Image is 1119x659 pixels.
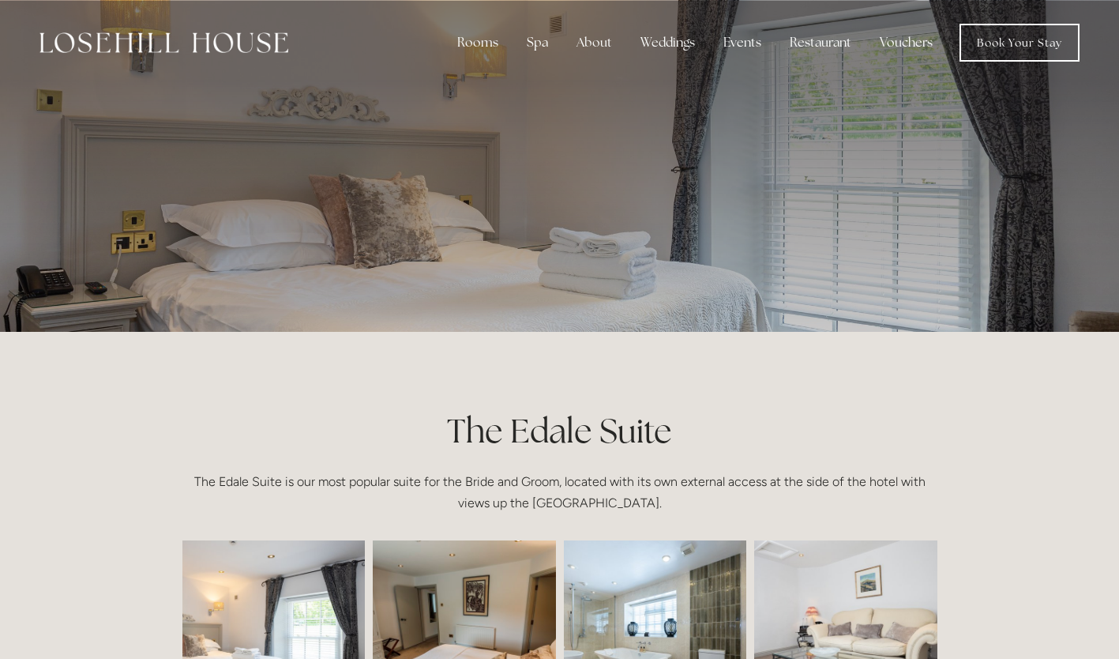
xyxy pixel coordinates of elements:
[514,27,561,58] div: Spa
[39,32,288,53] img: Losehill House
[564,27,625,58] div: About
[777,27,864,58] div: Restaurant
[182,471,937,514] p: The Edale Suite is our most popular suite for the Bride and Groom, located with its own external ...
[867,27,945,58] a: Vouchers
[959,24,1080,62] a: Book Your Stay
[445,27,511,58] div: Rooms
[711,27,774,58] div: Events
[182,408,937,454] h1: The Edale Suite
[628,27,708,58] div: Weddings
